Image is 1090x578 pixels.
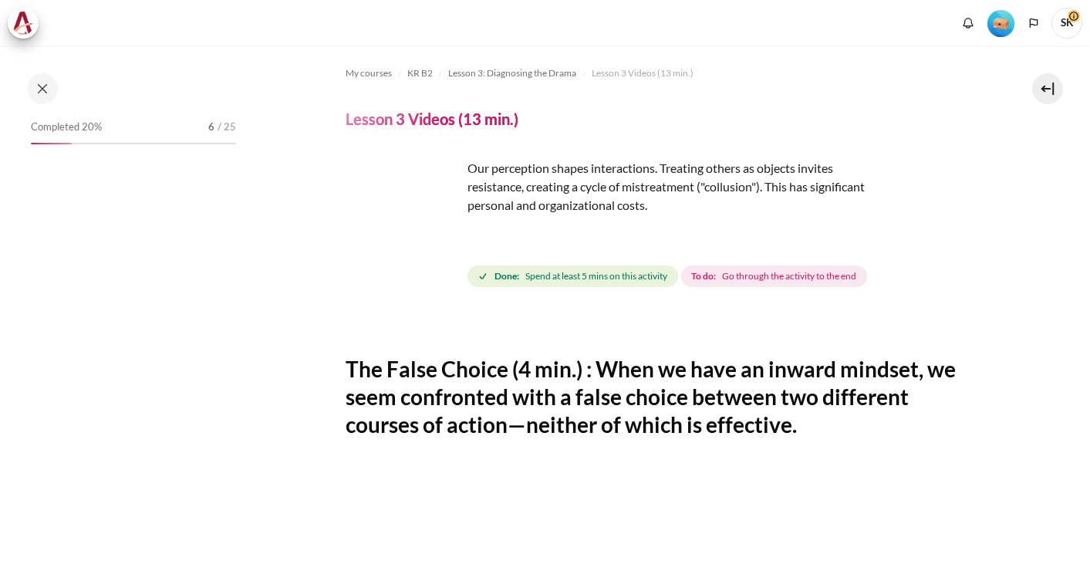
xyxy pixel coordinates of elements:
a: Level #1 [981,8,1021,37]
h4: Lesson 3 Videos (13 min.) [346,109,518,129]
a: Lesson 3 Videos (13 min.) [592,64,693,83]
span: KR B2 [407,66,433,80]
span: SK [1051,8,1082,39]
span: Completed 20% [31,120,102,135]
img: Level #1 [987,10,1014,37]
a: Architeck Architeck [8,8,46,39]
button: Languages [1022,12,1045,35]
span: / 25 [218,120,236,135]
span: 6 [208,120,214,135]
h2: The False Choice (4 min.) : When we have an inward mindset, we seem confronted with a false choic... [346,355,980,439]
span: Spend at least 5 mins on this activity [525,269,667,283]
div: Show notification window with no new notifications [957,12,980,35]
span: Lesson 3 Videos (13 min.) [592,66,693,80]
div: Completion requirements for Lesson 3 Videos (13 min.) [467,262,870,290]
div: Level #1 [987,8,1014,37]
span: Go through the activity to the end [722,269,856,283]
strong: To do: [691,269,716,283]
p: Our perception shapes interactions. Treating others as objects invites resistance, creating a cyc... [346,159,886,215]
a: My courses [346,64,392,83]
a: KR B2 [407,64,433,83]
a: Lesson 3: Diagnosing the Drama [448,64,576,83]
span: Lesson 3: Diagnosing the Drama [448,66,576,80]
img: Architeck [12,12,34,35]
a: User menu [1051,8,1082,39]
nav: Navigation bar [346,61,980,86]
span: My courses [346,66,392,80]
img: xf [346,159,461,275]
strong: Done: [494,269,519,283]
div: 20% [31,143,72,144]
